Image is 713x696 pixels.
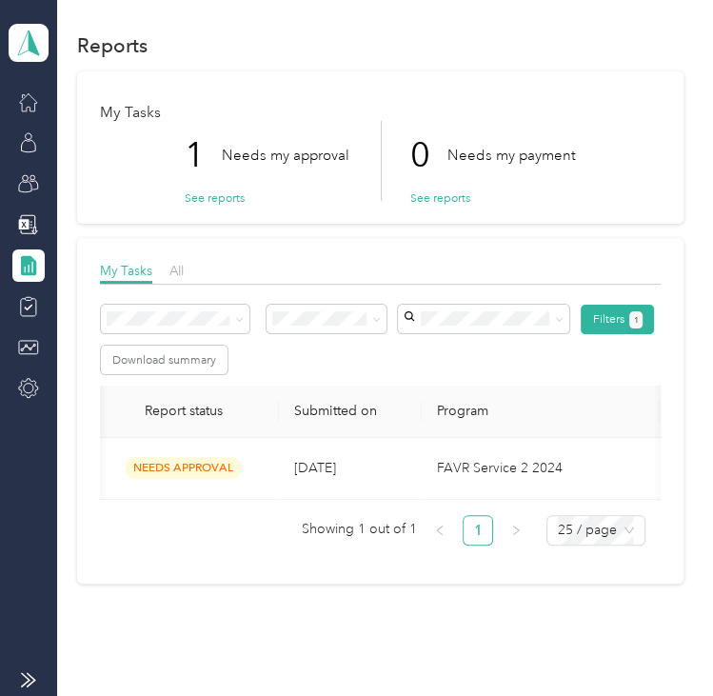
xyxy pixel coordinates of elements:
[101,346,228,374] button: Download summary
[425,515,455,546] button: left
[422,438,660,500] td: FAVR Service 2 2024
[422,386,660,438] th: Program
[294,460,336,476] span: [DATE]
[279,386,422,438] th: Submitted on
[464,516,492,545] a: 1
[434,525,446,536] span: left
[425,515,455,546] li: Previous Page
[125,457,242,479] span: needs approval
[501,515,531,546] li: Next Page
[606,589,713,696] iframe: Everlance-gr Chat Button Frame
[463,515,493,546] li: 1
[510,525,522,536] span: right
[634,312,639,327] span: 1
[629,311,643,328] button: 1
[437,458,644,479] p: FAVR Service 2 2024
[185,189,245,207] button: See reports
[501,515,531,546] button: right
[546,515,645,546] div: Page Size
[100,104,661,121] h1: My Tasks
[410,189,470,207] button: See reports
[558,516,634,545] span: 25 / page
[410,121,447,189] p: 0
[104,403,264,419] span: Report status
[447,146,576,166] p: Needs my payment
[222,146,349,166] p: Needs my approval
[169,263,184,278] span: All
[302,515,417,544] span: Showing 1 out of 1
[581,305,654,334] button: Filters1
[77,37,148,54] h1: Reports
[100,263,152,278] span: My Tasks
[185,121,222,189] p: 1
